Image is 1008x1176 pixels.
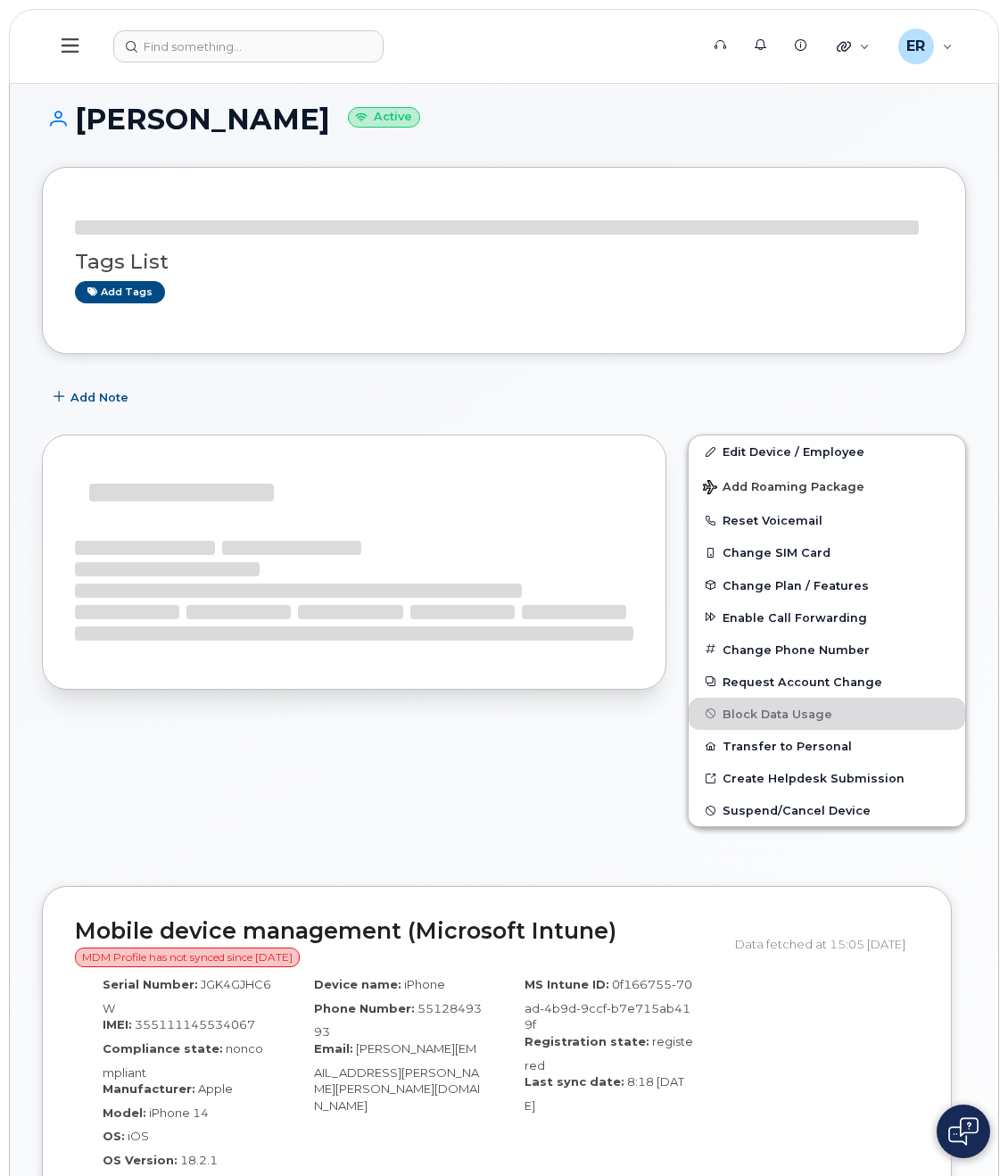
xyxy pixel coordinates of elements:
label: IMEI: [103,1016,132,1033]
span: Suspend/Cancel Device [723,804,871,817]
span: 355111145534067 [135,1017,255,1031]
button: Change SIM Card [689,536,965,568]
label: OS Version: [103,1152,178,1169]
span: iOS [128,1129,149,1143]
h2: Mobile device management (Microsoft Intune) [75,919,722,968]
span: noncompliant [103,1041,263,1080]
span: MDM Profile has not synced since [DATE] [75,948,300,967]
label: Phone Number: [314,1000,415,1017]
a: Add tags [75,281,165,303]
label: Model: [103,1105,146,1122]
span: iPhone [404,977,445,991]
span: Enable Call Forwarding [723,610,867,624]
label: Device name: [314,976,401,993]
span: iPhone 14 [149,1106,209,1120]
label: MS Intune ID: [525,976,609,993]
button: Enable Call Forwarding [689,601,965,634]
label: Registration state: [525,1033,649,1050]
label: OS: [103,1128,125,1145]
button: Change Plan / Features [689,569,965,601]
span: Add Note [70,389,128,406]
label: Manufacturer: [103,1081,195,1097]
a: Edit Device / Employee [689,435,965,468]
span: JGK4GJHC6W [103,977,271,1015]
a: Create Helpdesk Submission [689,762,965,794]
span: 8:18 [DATE] [525,1074,684,1113]
button: Change Phone Number [689,634,965,666]
button: Add Note [42,381,144,413]
span: Add Roaming Package [703,480,864,497]
span: Apple [198,1081,233,1096]
span: 18.2.1 [180,1153,218,1167]
button: Transfer to Personal [689,730,965,762]
img: Open chat [948,1117,979,1146]
button: Block Data Usage [689,698,965,730]
span: registered [525,1034,693,1072]
h1: [PERSON_NAME] [42,104,966,135]
button: Reset Voicemail [689,504,965,536]
small: Active [348,107,420,128]
div: Data fetched at 15:05 [DATE] [735,927,919,961]
label: Email: [314,1040,353,1057]
button: Request Account Change [689,666,965,698]
label: Last sync date: [525,1073,624,1090]
button: Add Roaming Package [689,468,965,504]
span: Change Plan / Features [723,578,869,592]
span: [PERSON_NAME][EMAIL_ADDRESS][PERSON_NAME][PERSON_NAME][DOMAIN_NAME] [314,1041,480,1113]
span: 0f166755-70ad-4b9d-9ccf-b7e715ab419f [525,977,692,1031]
label: Compliance state: [103,1040,223,1057]
button: Suspend/Cancel Device [689,794,965,826]
h3: Tags List [75,251,933,273]
label: Serial Number: [103,976,198,993]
